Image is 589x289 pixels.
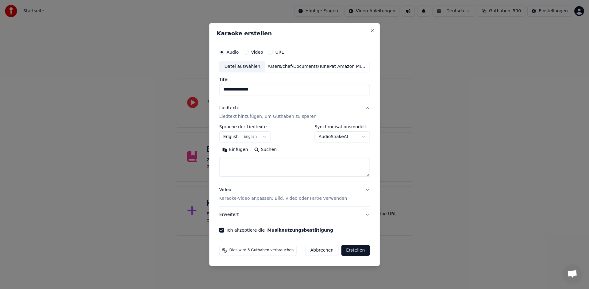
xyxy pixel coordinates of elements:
[219,125,271,129] label: Sprache der Liedtexte
[217,31,372,36] h2: Karaoke erstellen
[219,195,347,202] p: Karaoke-Video anpassen: Bild, Video oder Farbe verwenden
[219,105,239,111] div: Liedtexte
[219,114,317,120] p: Liedtext hinzufügen, um Guthaben zu sparen
[227,228,333,232] label: Ich akzeptiere die
[219,182,370,206] button: VideoKaraoke-Video anpassen: Bild, Video oder Farbe verwenden
[219,125,370,182] div: LiedtexteLiedtext hinzufügen, um Guthaben zu sparen
[219,77,370,82] label: Titel
[229,248,294,253] span: Dies wird 5 Guthaben verbrauchen
[227,50,239,54] label: Audio
[275,50,284,54] label: URL
[219,207,370,223] button: Erweitert
[267,228,333,232] button: Ich akzeptiere die
[251,145,280,155] button: Suchen
[305,245,339,256] button: Abbrechen
[219,145,251,155] button: Einfügen
[341,245,370,256] button: Erstellen
[219,100,370,125] button: LiedtexteLiedtext hinzufügen, um Guthaben zu sparen
[251,50,263,54] label: Video
[314,125,370,129] label: Synchronisationsmodell
[220,61,265,72] div: Datei auswählen
[265,64,369,70] div: /Users/chef/Documents/TunePat Amazon Music Converter/[PERSON_NAME]/Neuauflage/01 Mit meinen Augen...
[219,187,347,202] div: Video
